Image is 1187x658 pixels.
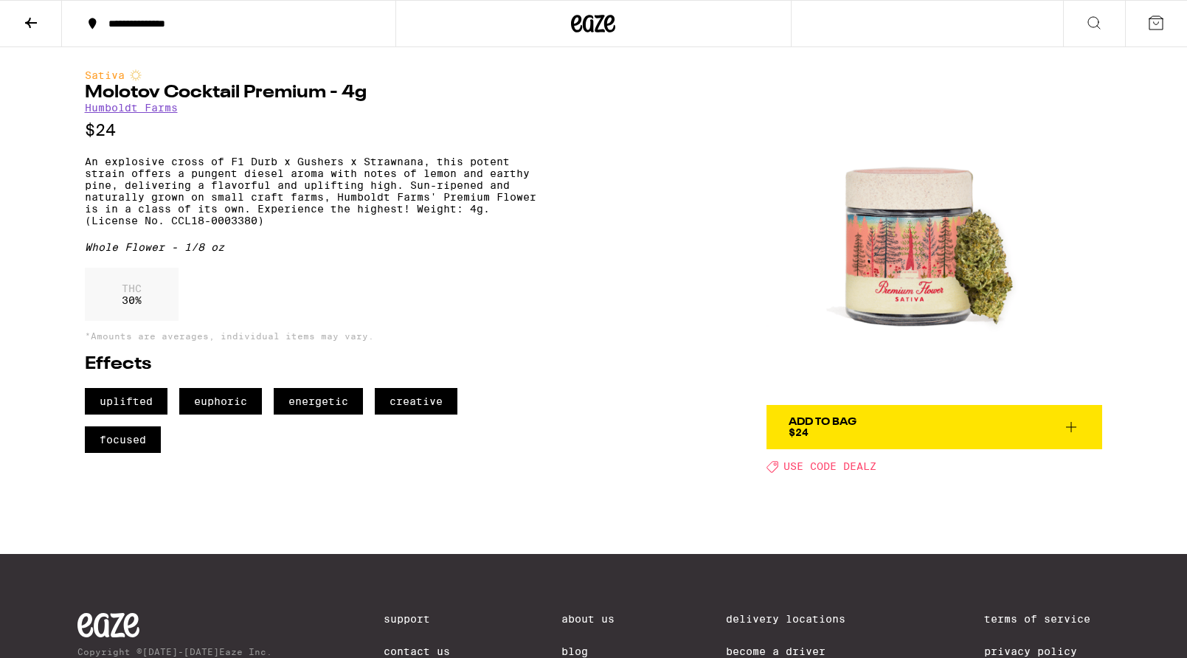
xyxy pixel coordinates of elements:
a: Privacy Policy [984,645,1110,657]
a: Delivery Locations [726,613,872,625]
span: $24 [789,426,809,438]
span: focused [85,426,161,453]
span: uplifted [85,388,167,415]
img: Humboldt Farms - Molotov Cocktail Premium - 4g [766,69,1102,405]
img: sativaColor.svg [130,69,142,81]
p: THC [122,283,142,294]
p: $24 [85,121,543,139]
p: An explosive cross of F1 Durb x Gushers x Strawnana, this potent strain offers a pungent diesel a... [85,156,543,226]
div: Sativa [85,69,543,81]
a: About Us [561,613,615,625]
span: creative [375,388,457,415]
a: Humboldt Farms [85,102,178,114]
a: Terms of Service [984,613,1110,625]
div: 30 % [85,268,179,321]
button: Add To Bag$24 [766,405,1102,449]
div: Add To Bag [789,417,856,427]
p: *Amounts are averages, individual items may vary. [85,331,543,341]
a: Contact Us [384,645,450,657]
h1: Molotov Cocktail Premium - 4g [85,84,543,102]
span: energetic [274,388,363,415]
a: Blog [561,645,615,657]
span: euphoric [179,388,262,415]
div: Whole Flower - 1/8 oz [85,241,543,253]
a: Support [384,613,450,625]
a: Become a Driver [726,645,872,657]
h2: Effects [85,356,543,373]
span: USE CODE DEALZ [783,461,876,473]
